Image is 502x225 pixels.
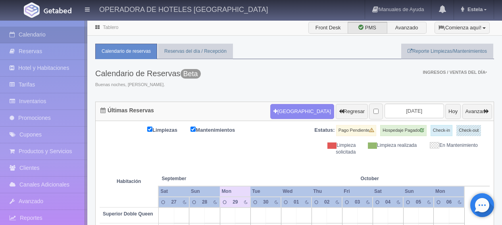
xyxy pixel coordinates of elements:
[336,104,368,119] button: Regresar
[435,22,490,34] button: ¡Comienza aquí!
[292,199,301,206] div: 01
[231,199,240,206] div: 29
[336,125,376,136] label: Pago Pendiente
[24,2,40,18] img: Getabed
[100,108,154,113] h4: Últimas Reservas
[281,186,312,197] th: Wed
[462,104,492,119] button: Avanzar
[44,8,71,13] img: Getabed
[200,199,209,206] div: 28
[103,25,118,30] a: Tablero
[373,186,403,197] th: Sat
[147,127,152,132] input: Limpiezas
[312,186,342,197] th: Thu
[444,199,453,206] div: 06
[401,44,493,59] a: Reporte Limpiezas/Mantenimientos
[262,199,270,206] div: 30
[456,125,481,136] label: Check-out
[362,142,423,149] div: Limpieza realizada
[323,199,331,206] div: 02
[169,199,179,206] div: 27
[434,186,464,197] th: Mon
[348,22,387,34] label: PMS
[95,69,201,78] h3: Calendario de Reservas
[103,211,153,217] b: Superior Doble Queen
[189,186,220,197] th: Sun
[465,6,483,12] span: Estela
[181,69,201,79] span: Beta
[99,4,268,14] h4: OPERADORA DE HOTELES [GEOGRAPHIC_DATA]
[414,199,423,206] div: 05
[95,44,157,59] a: Calendario de reservas
[158,44,233,59] a: Reservas del día / Recepción
[423,70,487,75] span: Ingresos / Ventas del día
[270,104,334,119] button: [GEOGRAPHIC_DATA]
[147,125,189,134] label: Limpiezas
[361,175,415,182] span: October
[445,104,461,119] button: Hoy
[403,186,434,197] th: Sun
[353,199,362,206] div: 03
[301,142,362,156] div: Limpieza solicitada
[117,179,141,184] strong: Habitación
[220,186,250,197] th: Mon
[190,125,247,134] label: Mantenimientos
[431,125,452,136] label: Check-in
[158,186,189,197] th: Sat
[95,82,201,88] span: Buenas noches, [PERSON_NAME].
[383,199,392,206] div: 04
[423,142,484,149] div: En Mantenimiento
[190,127,196,132] input: Mantenimientos
[250,186,281,197] th: Tue
[308,22,348,34] label: Front Desk
[162,175,217,182] span: September
[380,125,427,136] label: Hospedaje Pagado
[387,22,427,34] label: Avanzado
[314,127,335,134] label: Estatus:
[342,186,373,197] th: Fri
